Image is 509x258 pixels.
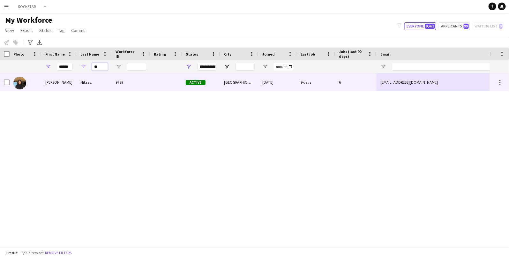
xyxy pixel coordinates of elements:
span: Export [20,27,33,33]
a: Status [37,26,54,34]
app-action-btn: Export XLSX [36,39,43,46]
input: Joined Filter Input [274,63,293,71]
button: Everyone9,473 [404,22,436,30]
span: Last Name [80,52,99,57]
button: Open Filter Menu [186,64,191,70]
span: Email [380,52,391,57]
div: [DATE] [258,73,297,91]
span: View [5,27,14,33]
button: Open Filter Menu [80,64,86,70]
span: Jobs (last 90 days) [339,49,365,59]
input: Workforce ID Filter Input [127,63,146,71]
span: Active [186,80,206,85]
span: Joined [262,52,275,57]
img: Yasmin Niksaz [13,77,26,89]
button: Applicants99 [439,22,470,30]
span: Tag [58,27,65,33]
div: 9 days [297,73,335,91]
span: Workforce ID [116,49,138,59]
div: [GEOGRAPHIC_DATA] [220,73,258,91]
span: City [224,52,231,57]
button: ROCKSTAR [13,0,41,13]
button: Open Filter Menu [262,64,268,70]
a: View [3,26,17,34]
div: 6 [335,73,377,91]
span: Status [39,27,52,33]
span: My Workforce [5,15,52,25]
div: [PERSON_NAME] [41,73,77,91]
div: [EMAIL_ADDRESS][DOMAIN_NAME] [377,73,504,91]
input: Last Name Filter Input [92,63,108,71]
div: Niksaz [77,73,112,91]
button: Open Filter Menu [380,64,386,70]
span: 99 [464,24,469,29]
span: 9,473 [425,24,435,29]
span: Comms [71,27,86,33]
button: Open Filter Menu [116,64,121,70]
button: Open Filter Menu [224,64,230,70]
input: First Name Filter Input [57,63,73,71]
span: First Name [45,52,65,57]
span: Last job [301,52,315,57]
div: 9789 [112,73,150,91]
a: Export [18,26,35,34]
a: Tag [56,26,67,34]
span: Photo [13,52,24,57]
a: Comms [69,26,88,34]
span: 3 filters set [26,250,44,255]
input: City Filter Input [236,63,255,71]
span: Status [186,52,198,57]
button: Remove filters [44,249,73,256]
app-action-btn: Advanced filters [26,39,34,46]
input: Email Filter Input [392,63,500,71]
button: Open Filter Menu [45,64,51,70]
span: Rating [154,52,166,57]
